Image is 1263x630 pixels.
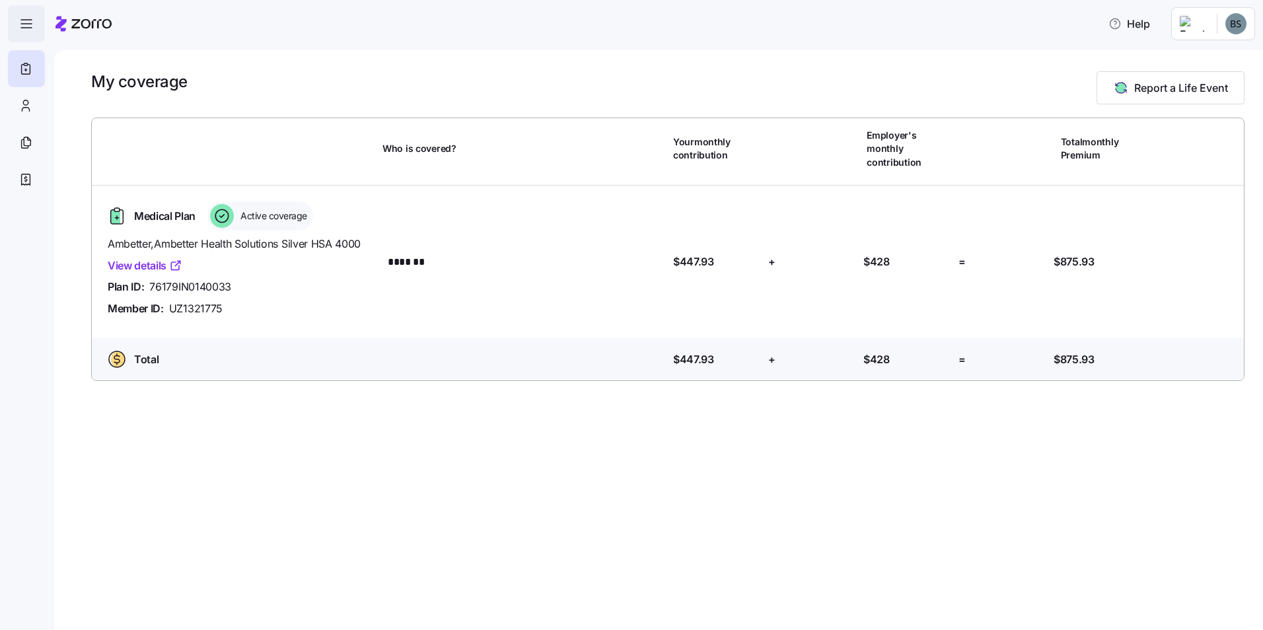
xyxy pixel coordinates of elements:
[134,351,159,368] span: Total
[863,254,890,270] span: $428
[1097,71,1245,104] button: Report a Life Event
[108,279,144,295] span: Plan ID:
[768,351,776,368] span: +
[134,208,196,225] span: Medical Plan
[108,236,372,252] span: Ambetter , Ambetter Health Solutions Silver HSA 4000
[863,351,890,368] span: $428
[1054,254,1095,270] span: $875.93
[958,254,966,270] span: =
[673,254,714,270] span: $447.93
[1054,351,1095,368] span: $875.93
[1180,16,1206,32] img: Employer logo
[673,135,760,162] span: Your monthly contribution
[1108,16,1150,32] span: Help
[149,279,231,295] span: 76179IN0140033
[382,142,456,155] span: Who is covered?
[958,351,966,368] span: =
[108,300,164,317] span: Member ID:
[768,254,776,270] span: +
[867,129,953,169] span: Employer's monthly contribution
[169,300,223,317] span: UZ1321775
[1225,13,1246,34] img: 7a684d0dab945c4ffb0715c419d6a186
[1098,11,1161,37] button: Help
[108,258,182,274] a: View details
[673,351,714,368] span: $447.93
[1061,135,1147,162] span: Total monthly Premium
[236,209,307,223] span: Active coverage
[91,71,188,92] h1: My coverage
[1134,80,1228,96] span: Report a Life Event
